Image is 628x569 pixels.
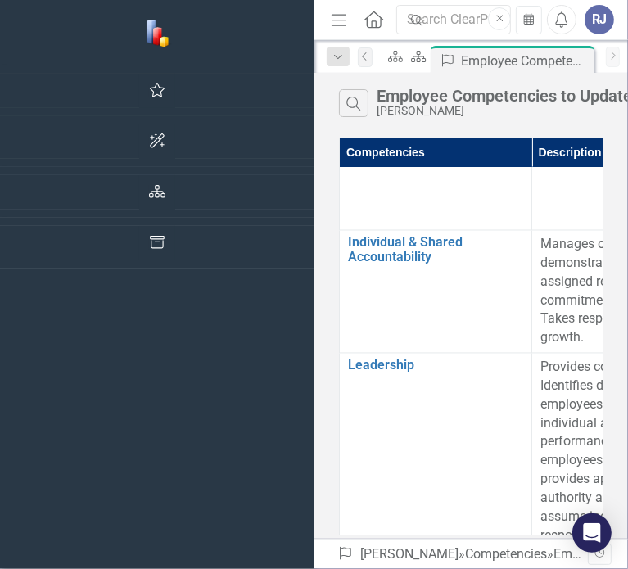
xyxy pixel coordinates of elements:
[145,18,174,47] img: ClearPoint Strategy
[340,231,532,354] td: Double-Click to Edit Right Click for Context Menu
[396,5,511,35] input: Search ClearPoint...
[348,236,523,264] a: Individual & Shared Accountability
[572,513,612,553] div: Open Intercom Messenger
[585,5,614,34] button: RJ
[348,359,523,373] a: Leadership
[465,546,547,562] a: Competencies
[462,51,590,71] div: Employee Competencies to Update
[360,546,459,562] a: [PERSON_NAME]
[337,545,588,564] div: » »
